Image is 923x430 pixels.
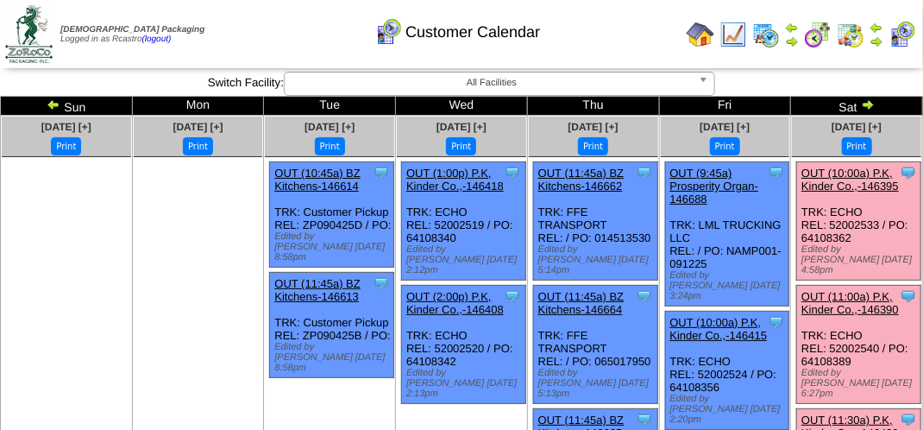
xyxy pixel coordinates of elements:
[870,21,883,35] img: arrowleft.gif
[670,394,789,425] div: Edited by [PERSON_NAME] [DATE] 2:20pm
[533,286,657,404] div: TRK: FFE TRANSPORT REL: / PO: 065017950
[568,121,618,133] a: [DATE] [+]
[791,97,923,116] td: Sat
[315,137,345,155] button: Print
[710,137,740,155] button: Print
[636,164,653,181] img: Tooltip
[396,97,528,116] td: Wed
[900,411,917,428] img: Tooltip
[274,231,393,262] div: Edited by [PERSON_NAME] [DATE] 8:58pm
[51,137,81,155] button: Print
[670,270,789,301] div: Edited by [PERSON_NAME] [DATE] 3:24pm
[837,21,864,48] img: calendarinout.gif
[636,288,653,305] img: Tooltip
[527,97,659,116] td: Thu
[373,275,390,292] img: Tooltip
[538,167,624,193] a: OUT (11:45a) BZ Kitchens-146662
[292,73,692,93] span: All Facilities
[274,342,393,373] div: Edited by [PERSON_NAME] [DATE] 8:58pm
[842,137,872,155] button: Print
[60,25,204,44] span: Logged in as Rcastro
[406,290,504,316] a: OUT (2:00p) P.K, Kinder Co.,-146408
[183,137,213,155] button: Print
[402,162,526,281] div: TRK: ECHO REL: 52002519 / PO: 64108340
[436,121,487,133] a: [DATE] [+]
[785,21,799,35] img: arrowleft.gif
[578,137,608,155] button: Print
[768,313,785,331] img: Tooltip
[533,162,657,281] div: TRK: FFE TRANSPORT REL: / PO: 014513530
[274,277,360,303] a: OUT (11:45a) BZ Kitchens-146613
[797,286,921,404] div: TRK: ECHO REL: 52002540 / PO: 64108389
[538,244,657,275] div: Edited by [PERSON_NAME] [DATE] 5:14pm
[406,167,504,193] a: OUT (1:00p) P.K, Kinder Co.,-146418
[41,121,91,133] a: [DATE] [+]
[270,273,394,378] div: TRK: Customer Pickup REL: ZP090425B / PO:
[538,368,657,399] div: Edited by [PERSON_NAME] [DATE] 5:13pm
[665,162,789,307] div: TRK: LML TRUCKING LLC REL: / PO: NAMP001-091225
[636,411,653,428] img: Tooltip
[785,35,799,48] img: arrowright.gif
[1,97,133,116] td: Sun
[752,21,780,48] img: calendarprod.gif
[900,164,917,181] img: Tooltip
[870,35,883,48] img: arrowright.gif
[801,244,920,275] div: Edited by [PERSON_NAME] [DATE] 4:58pm
[861,98,875,111] img: arrowright.gif
[373,164,390,181] img: Tooltip
[888,21,916,48] img: calendarcustomer.gif
[700,121,750,133] a: [DATE] [+]
[406,244,525,275] div: Edited by [PERSON_NAME] [DATE] 2:12pm
[900,288,917,305] img: Tooltip
[768,164,785,181] img: Tooltip
[797,162,921,281] div: TRK: ECHO REL: 52002533 / PO: 64108362
[173,121,223,133] a: [DATE] [+]
[270,162,394,268] div: TRK: Customer Pickup REL: ZP090425D / PO:
[670,316,768,342] a: OUT (10:00a) P.K, Kinder Co.,-146415
[405,23,540,41] span: Customer Calendar
[665,312,789,430] div: TRK: ECHO REL: 52002524 / PO: 64108356
[132,97,264,116] td: Mon
[504,288,521,305] img: Tooltip
[832,121,882,133] a: [DATE] [+]
[801,368,920,399] div: Edited by [PERSON_NAME] [DATE] 6:27pm
[60,25,204,35] span: [DEMOGRAPHIC_DATA] Packaging
[142,35,172,44] a: (logout)
[305,121,355,133] a: [DATE] [+]
[446,137,476,155] button: Print
[264,97,396,116] td: Tue
[801,290,899,316] a: OUT (11:00a) P.K, Kinder Co.,-146390
[659,97,791,116] td: Fri
[406,368,525,399] div: Edited by [PERSON_NAME] [DATE] 2:13pm
[5,5,53,63] img: zoroco-logo-small.webp
[719,21,747,48] img: line_graph.gif
[374,18,402,46] img: calendarcustomer.gif
[402,286,526,404] div: TRK: ECHO REL: 52002520 / PO: 64108342
[801,167,899,193] a: OUT (10:00a) P.K, Kinder Co.,-146395
[47,98,60,111] img: arrowleft.gif
[670,167,759,206] a: OUT (9:45a) Prosperity Organ-146688
[538,290,624,316] a: OUT (11:45a) BZ Kitchens-146664
[804,21,832,48] img: calendarblend.gif
[504,164,521,181] img: Tooltip
[274,167,360,193] a: OUT (10:45a) BZ Kitchens-146614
